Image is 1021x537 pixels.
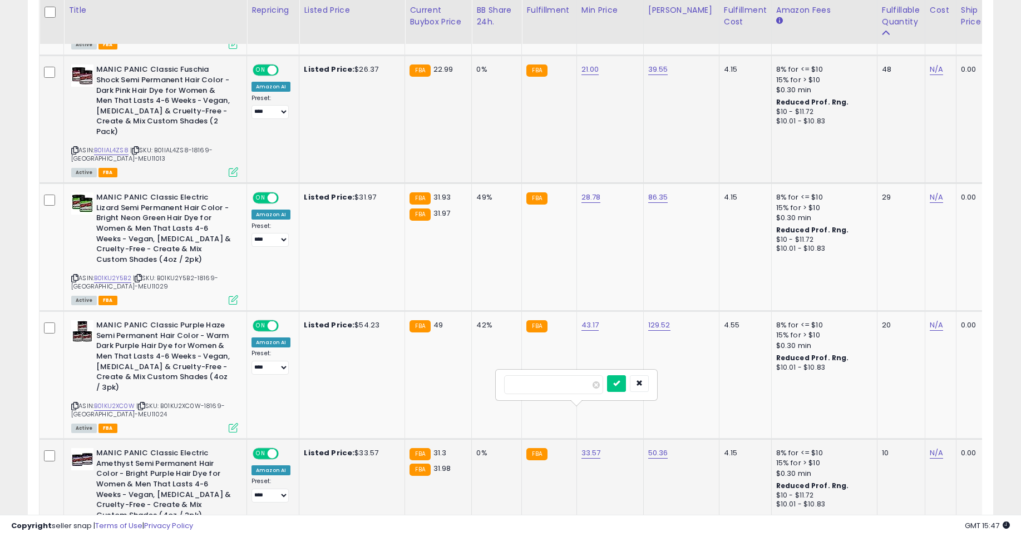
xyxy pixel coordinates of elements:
[71,320,93,342] img: 51vnXqFkXPS._SL40_.jpg
[776,491,869,500] div: $10 - $11.72
[776,469,869,479] div: $0.30 min
[433,64,453,74] span: 22.99
[71,448,93,470] img: 51sV+E2M4JL._SL40_.jpg
[433,320,443,330] span: 49
[581,4,639,16] div: Min Price
[882,320,916,330] div: 20
[304,4,400,16] div: Listed Price
[476,448,513,458] div: 0%
[776,213,869,223] div: $0.30 min
[776,107,869,117] div: $10 - $11.72
[961,448,979,458] div: 0.00
[71,168,97,177] span: All listings currently available for purchase on Amazon
[96,448,231,523] b: MANIC PANIC Classic Electric Amethyst Semi Permanent Hair Color - Bright Purple Hair Dye for Wome...
[724,448,763,458] div: 4.15
[526,64,547,77] small: FBA
[96,320,231,395] b: MANIC PANIC Classic Purple Haze Semi Permanent Hair Color - Warm Dark Purple Hair Dye for Women &...
[724,320,763,330] div: 4.55
[98,40,117,49] span: FBA
[648,64,668,75] a: 39.55
[648,4,714,16] div: [PERSON_NAME]
[277,193,295,203] span: OFF
[433,447,447,458] span: 31.3
[882,448,916,458] div: 10
[930,447,943,459] a: N/A
[304,64,354,74] b: Listed Price:
[410,192,430,205] small: FBA
[251,4,294,16] div: Repricing
[433,208,451,218] span: 31.97
[961,192,979,202] div: 0.00
[581,320,599,331] a: 43.17
[304,320,396,330] div: $54.23
[71,192,93,215] img: 51CGyWL7-7S._SL40_.jpg
[71,192,238,304] div: ASIN:
[254,193,268,203] span: ON
[776,244,869,253] div: $10.01 - $10.83
[254,321,268,331] span: ON
[776,192,869,202] div: 8% for <= $10
[251,222,290,247] div: Preset:
[724,4,767,28] div: Fulfillment Cost
[71,64,238,176] div: ASIN:
[251,465,290,475] div: Amazon AI
[776,330,869,340] div: 15% for > $10
[776,458,869,468] div: 15% for > $10
[776,235,869,245] div: $10 - $11.72
[526,4,571,16] div: Fulfillment
[304,192,354,202] b: Listed Price:
[882,192,916,202] div: 29
[648,447,668,459] a: 50.36
[433,192,451,202] span: 31.93
[776,448,869,458] div: 8% for <= $10
[95,520,142,531] a: Terms of Use
[961,320,979,330] div: 0.00
[410,448,430,460] small: FBA
[724,64,763,74] div: 4.15
[776,341,869,351] div: $0.30 min
[71,320,238,431] div: ASIN:
[581,192,601,203] a: 28.78
[254,449,268,459] span: ON
[251,350,290,375] div: Preset:
[277,66,295,75] span: OFF
[476,64,513,74] div: 0%
[251,337,290,347] div: Amazon AI
[98,296,117,305] span: FBA
[71,40,97,49] span: All listings currently available for purchase on Amazon
[724,192,763,202] div: 4.15
[98,424,117,433] span: FBA
[144,520,193,531] a: Privacy Policy
[71,424,97,433] span: All listings currently available for purchase on Amazon
[476,4,517,28] div: BB Share 24h.
[251,210,290,220] div: Amazon AI
[581,64,599,75] a: 21.00
[304,320,354,330] b: Listed Price:
[930,320,943,331] a: N/A
[776,16,783,26] small: Amazon Fees.
[930,4,951,16] div: Cost
[71,146,213,162] span: | SKU: B01IAL4ZS8-18169-[GEOGRAPHIC_DATA]-MEU11013
[410,208,430,221] small: FBA
[96,64,231,140] b: MANIC PANIC Classic Fuschia Shock Semi Permanent Hair Color - Dark Pink Hair Dye for Women & Men ...
[882,4,920,28] div: Fulfillable Quantity
[776,97,849,107] b: Reduced Prof. Rng.
[11,520,52,531] strong: Copyright
[526,448,547,460] small: FBA
[410,320,430,332] small: FBA
[776,85,869,95] div: $0.30 min
[930,64,943,75] a: N/A
[476,320,513,330] div: 42%
[71,274,218,290] span: | SKU: B01KU2Y5B2-18169-[GEOGRAPHIC_DATA]-MEU11029
[930,192,943,203] a: N/A
[776,4,872,16] div: Amazon Fees
[71,64,93,87] img: 51mQQ2KqikL._SL40_.jpg
[476,192,513,202] div: 49%
[433,463,451,474] span: 31.98
[304,64,396,74] div: $26.37
[94,146,129,155] a: B01IAL4ZS8
[94,401,135,411] a: B01KU2XC0W
[648,320,670,331] a: 129.52
[254,66,268,75] span: ON
[776,353,849,362] b: Reduced Prof. Rng.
